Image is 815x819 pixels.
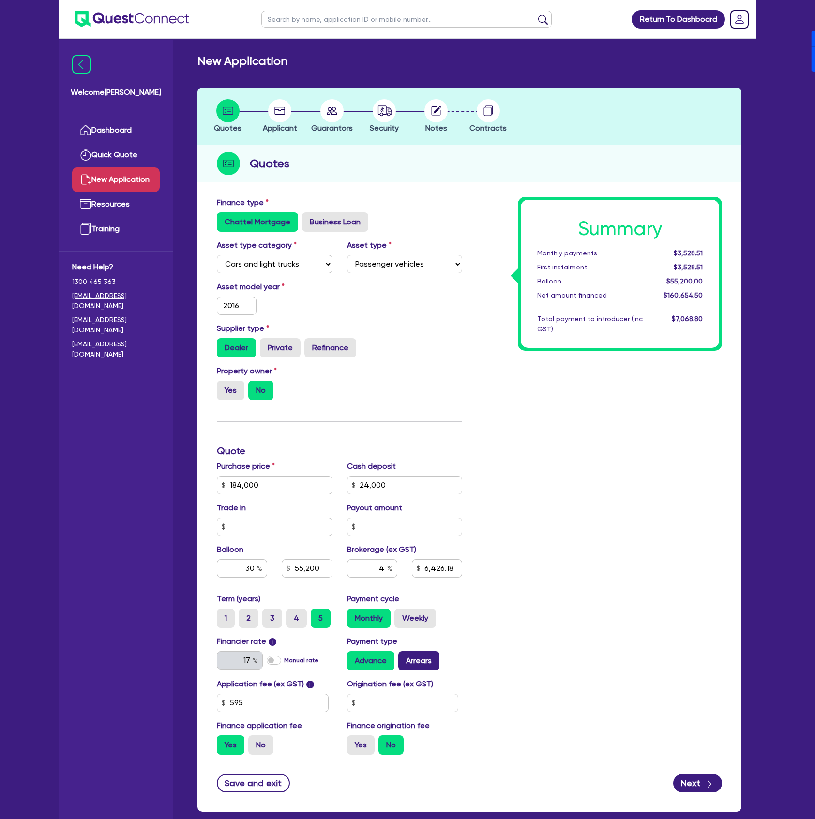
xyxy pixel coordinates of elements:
div: Balloon [530,276,650,286]
label: Asset type category [217,239,297,251]
label: Purchase price [217,461,275,472]
label: 1 [217,609,235,628]
a: [EMAIL_ADDRESS][DOMAIN_NAME] [72,315,160,335]
span: $7,068.80 [672,315,703,323]
h2: New Application [197,54,287,68]
div: Total payment to introducer (inc GST) [530,314,650,334]
img: icon-menu-close [72,55,91,74]
a: New Application [72,167,160,192]
label: Payment type [347,636,397,647]
span: Welcome [PERSON_NAME] [71,87,161,98]
span: Contracts [469,123,507,133]
label: Yes [217,735,244,755]
label: 5 [311,609,331,628]
a: [EMAIL_ADDRESS][DOMAIN_NAME] [72,339,160,359]
span: $55,200.00 [666,277,703,285]
span: Guarantors [311,123,353,133]
label: Payout amount [347,502,402,514]
label: Trade in [217,502,246,514]
img: resources [80,198,91,210]
span: $3,528.51 [674,249,703,257]
label: Origination fee (ex GST) [347,678,433,690]
a: Quick Quote [72,143,160,167]
img: new-application [80,174,91,185]
span: 1300 465 363 [72,277,160,287]
div: Net amount financed [530,290,650,300]
a: Dropdown toggle [727,7,752,32]
img: quick-quote [80,149,91,161]
label: Chattel Mortgage [217,212,298,232]
label: Yes [347,735,375,755]
a: Resources [72,192,160,217]
label: Weekly [394,609,436,628]
label: Asset type [347,239,392,251]
label: Application fee (ex GST) [217,678,304,690]
label: Brokerage (ex GST) [347,544,416,555]
label: Private [260,338,301,357]
span: Security [370,123,399,133]
span: Applicant [263,123,297,133]
img: training [80,223,91,235]
label: Dealer [217,338,256,357]
button: Next [673,774,722,792]
label: Balloon [217,544,243,555]
label: No [248,381,273,400]
label: Finance type [217,197,269,208]
label: Arrears [398,651,439,670]
a: [EMAIL_ADDRESS][DOMAIN_NAME] [72,291,160,311]
label: Finance application fee [217,720,302,731]
button: Save and exit [217,774,290,792]
label: Monthly [347,609,391,628]
a: Return To Dashboard [632,10,725,29]
label: Advance [347,651,394,670]
label: No [378,735,404,755]
div: Monthly payments [530,248,650,258]
span: i [306,681,314,688]
img: step-icon [217,152,240,175]
div: First instalment [530,262,650,272]
span: $160,654.50 [664,291,703,299]
label: Term (years) [217,593,260,605]
label: Asset model year [210,281,340,293]
label: Refinance [304,338,356,357]
a: Dashboard [72,118,160,143]
label: 3 [262,609,282,628]
label: No [248,735,273,755]
h3: Quote [217,445,462,457]
span: i [269,638,276,646]
label: Payment cycle [347,593,399,605]
label: Financier rate [217,636,276,647]
h1: Summary [537,217,703,240]
span: Quotes [214,123,241,133]
label: Cash deposit [347,461,396,472]
label: 2 [239,609,258,628]
img: quest-connect-logo-blue [75,11,189,27]
span: $3,528.51 [674,263,703,271]
label: Yes [217,381,244,400]
label: 4 [286,609,307,628]
span: Need Help? [72,261,160,273]
label: Property owner [217,365,277,377]
label: Finance origination fee [347,720,430,731]
h2: Quotes [250,155,289,172]
label: Business Loan [302,212,368,232]
label: Supplier type [217,323,269,334]
input: Search by name, application ID or mobile number... [261,11,552,28]
a: Training [72,217,160,241]
span: Notes [425,123,447,133]
label: Manual rate [284,656,318,665]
